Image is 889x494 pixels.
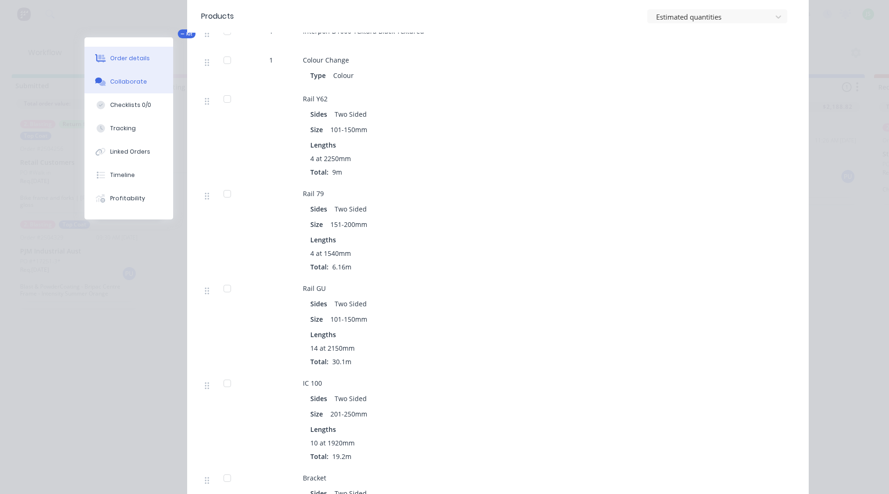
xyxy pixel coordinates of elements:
div: Two Sided [331,392,371,405]
div: Profitability [110,194,145,203]
div: Type [310,69,329,82]
div: 101-150mm [327,123,371,136]
div: Two Sided [331,297,371,311]
button: Collaborate [84,70,173,93]
div: Size [310,407,327,421]
button: Tracking [84,117,173,140]
div: 151-200mm [327,218,371,231]
button: Timeline [84,163,173,187]
div: Sides [310,392,331,405]
div: Colour [329,69,357,82]
div: Sides [310,297,331,311]
div: Products [201,11,234,22]
div: 101-150mm [327,312,371,326]
span: Rail Y62 [303,94,328,103]
span: Rail 79 [303,189,324,198]
div: Size [310,218,327,231]
div: Two Sided [331,202,371,216]
span: IC 100 [303,379,322,388]
div: 201-250mm [327,407,371,421]
button: Profitability [84,187,173,210]
div: Tracking [110,124,136,133]
span: Colour Change [303,56,349,64]
span: Total: [310,357,329,366]
span: Total: [310,168,329,176]
span: 4 at 2250mm [310,154,351,163]
span: 30.1m [329,357,355,366]
span: 10 at 1920mm [310,438,355,448]
div: Checklists 0/0 [110,101,151,109]
button: Kit [178,29,196,38]
span: 4 at 1540mm [310,248,351,258]
span: Kit [181,30,193,37]
div: Sides [310,107,331,121]
span: Lengths [310,330,336,339]
div: Size [310,312,327,326]
span: Lengths [310,424,336,434]
span: Bracket [303,473,326,482]
span: Lengths [310,140,336,150]
div: Sides [310,202,331,216]
div: Collaborate [110,78,147,86]
span: 14 at 2150mm [310,343,355,353]
span: 19.2m [329,452,355,461]
div: Linked Orders [110,148,150,156]
span: 1 [269,55,273,65]
button: Linked Orders [84,140,173,163]
div: Size [310,123,327,136]
div: Order details [110,54,150,63]
span: Total: [310,262,329,271]
button: Order details [84,47,173,70]
span: Total: [310,452,329,461]
div: Two Sided [331,107,371,121]
span: 6.16m [329,262,355,271]
div: Timeline [110,171,135,179]
span: 9m [329,168,346,176]
span: Rail GU [303,284,326,293]
button: Checklists 0/0 [84,93,173,117]
span: Lengths [310,235,336,245]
